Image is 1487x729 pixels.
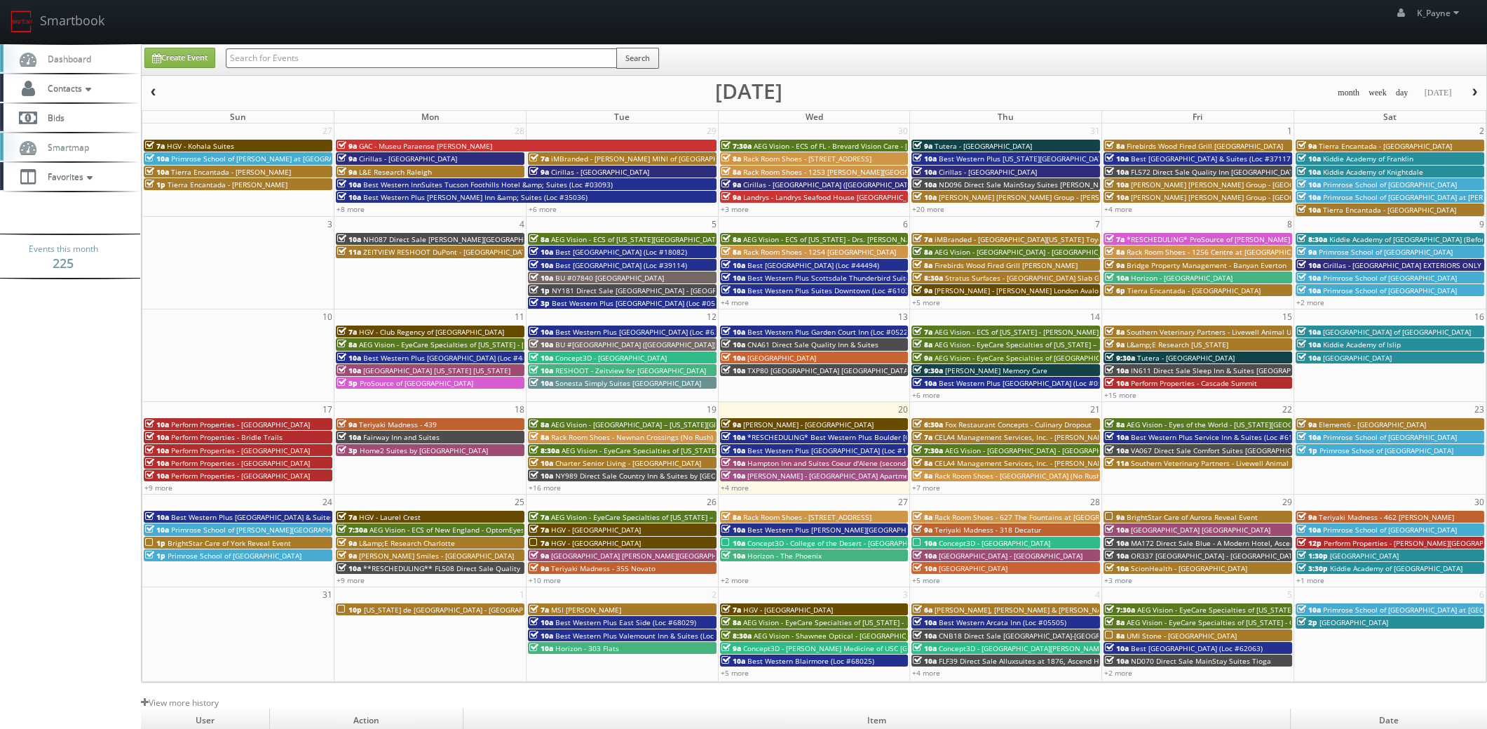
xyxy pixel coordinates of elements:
[337,420,357,429] span: 9a
[1104,390,1136,400] a: +15 more
[1319,247,1453,257] span: Primrose School of [GEOGRAPHIC_DATA]
[555,327,733,337] span: Best Western Plus [GEOGRAPHIC_DATA] (Loc #62024)
[913,234,932,244] span: 7a
[167,141,234,151] span: HGV - Kohala Suites
[1105,286,1125,295] span: 6p
[11,11,33,33] img: smartbook-logo.png
[555,353,667,363] span: Concept3D - [GEOGRAPHIC_DATA]
[913,273,943,283] span: 8:30a
[551,234,722,244] span: AEG Vision - ECS of [US_STATE][GEOGRAPHIC_DATA]
[747,260,879,270] span: Best [GEOGRAPHIC_DATA] (Loc #44494)
[1127,260,1286,270] span: Bridge Property Management - Banyan Everton
[913,260,932,270] span: 8a
[360,378,473,388] span: ProSource of [GEOGRAPHIC_DATA]
[1127,420,1340,429] span: AEG Vision - Eyes of the World - [US_STATE][GEOGRAPHIC_DATA]
[359,512,421,522] span: HGV - Laurel Crest
[337,247,361,257] span: 11a
[1323,327,1471,337] span: [GEOGRAPHIC_DATA] of [GEOGRAPHIC_DATA]
[939,538,1050,548] span: Concept3D - [GEOGRAPHIC_DATA]
[337,154,357,163] span: 9a
[721,446,745,455] span: 10a
[171,420,310,429] span: Perform Properties - [GEOGRAPHIC_DATA]
[337,538,357,548] span: 9a
[144,483,172,493] a: +9 more
[529,327,553,337] span: 10a
[529,538,549,548] span: 7a
[1105,192,1129,202] span: 10a
[721,167,741,177] span: 8a
[935,141,1032,151] span: Tutera - [GEOGRAPHIC_DATA]
[747,273,959,283] span: Best Western Plus Scottsdale Thunderbird Suites (Loc #03156)
[913,180,937,189] span: 10a
[529,420,549,429] span: 8a
[754,141,960,151] span: AEG Vision - ECS of FL - Brevard Vision Care - [PERSON_NAME]
[1127,141,1283,151] span: Firebirds Wood Fired Grill [GEOGRAPHIC_DATA]
[337,167,357,177] span: 9a
[1297,327,1321,337] span: 10a
[747,471,919,481] span: [PERSON_NAME] - [GEOGRAPHIC_DATA] Apartments
[145,512,169,522] span: 10a
[721,273,745,283] span: 10a
[1297,525,1321,535] span: 10a
[171,458,310,468] span: Perform Properties - [GEOGRAPHIC_DATA]
[529,298,550,308] span: 3p
[529,286,550,295] span: 1p
[1105,538,1129,548] span: 10a
[747,538,937,548] span: Concept3D - College of the Desert - [GEOGRAPHIC_DATA]
[171,154,372,163] span: Primrose School of [PERSON_NAME] at [GEOGRAPHIC_DATA]
[1297,180,1321,189] span: 10a
[1323,273,1457,283] span: Primrose School of [GEOGRAPHIC_DATA]
[1319,141,1452,151] span: Tierra Encantada - [GEOGRAPHIC_DATA]
[1131,525,1270,535] span: [GEOGRAPHIC_DATA] [GEOGRAPHIC_DATA]
[935,327,1278,337] span: AEG Vision - ECS of [US_STATE] - [PERSON_NAME] EyeCare - [GEOGRAPHIC_DATA] ([GEOGRAPHIC_DATA])
[1297,446,1317,455] span: 1p
[721,192,741,202] span: 9a
[939,154,1225,163] span: Best Western Plus [US_STATE][GEOGRAPHIC_DATA] [GEOGRAPHIC_DATA] (Loc #37096)
[1105,420,1125,429] span: 8a
[171,446,310,455] span: Perform Properties - [GEOGRAPHIC_DATA]
[721,366,745,375] span: 10a
[555,340,716,349] span: BU #[GEOGRAPHIC_DATA] ([GEOGRAPHIC_DATA])
[555,378,701,388] span: Sonesta Simply Suites [GEOGRAPHIC_DATA]
[145,167,169,177] span: 10a
[1131,273,1233,283] span: Horizon - [GEOGRAPHIC_DATA]
[529,483,561,493] a: +16 more
[939,378,1117,388] span: Best Western Plus [GEOGRAPHIC_DATA] (Loc #05665)
[913,192,937,202] span: 10a
[721,247,741,257] span: 8a
[747,525,1108,535] span: Best Western Plus [PERSON_NAME][GEOGRAPHIC_DATA]/[PERSON_NAME][GEOGRAPHIC_DATA] (Loc #10397)
[1105,167,1129,177] span: 10a
[945,420,1092,429] span: Fox Restaurant Concepts - Culinary Dropout
[935,512,1176,522] span: Rack Room Shoes - 627 The Fountains at [GEOGRAPHIC_DATA] (No Rush)
[721,432,745,442] span: 10a
[912,204,944,214] a: +20 more
[529,353,553,363] span: 10a
[337,180,361,189] span: 10a
[913,366,943,375] span: 9:30a
[41,141,89,153] span: Smartmap
[1105,432,1129,442] span: 10a
[913,154,937,163] span: 10a
[171,167,291,177] span: Tierra Encantada - [PERSON_NAME]
[1105,366,1129,375] span: 10a
[1131,446,1314,455] span: VA067 Direct Sale Comfort Suites [GEOGRAPHIC_DATA]
[721,420,741,429] span: 9a
[939,180,1115,189] span: ND096 Direct Sale MainStay Suites [PERSON_NAME]
[359,340,705,349] span: AEG Vision - EyeCare Specialties of [US_STATE] - [PERSON_NAME] Eyecare Associates - [PERSON_NAME]
[721,180,741,189] span: 9a
[1323,205,1456,215] span: Tierra Encantada - [GEOGRAPHIC_DATA]
[721,327,745,337] span: 10a
[747,458,929,468] span: Hampton Inn and Suites Coeur d'Alene (second shoot)
[1127,286,1261,295] span: Tierra Encantada - [GEOGRAPHIC_DATA]
[1127,234,1290,244] span: *RESCHEDULING* ProSource of [PERSON_NAME]
[555,366,706,375] span: RESHOOT - Zeitview for [GEOGRAPHIC_DATA]
[721,525,745,535] span: 10a
[721,286,745,295] span: 10a
[1323,525,1457,535] span: Primrose School of [GEOGRAPHIC_DATA]
[555,471,841,481] span: NY989 Direct Sale Country Inn & Suites by [GEOGRAPHIC_DATA], [GEOGRAPHIC_DATA]
[1297,260,1321,270] span: 10a
[1391,84,1413,102] button: day
[1297,432,1321,442] span: 10a
[529,273,553,283] span: 10a
[721,353,745,363] span: 10a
